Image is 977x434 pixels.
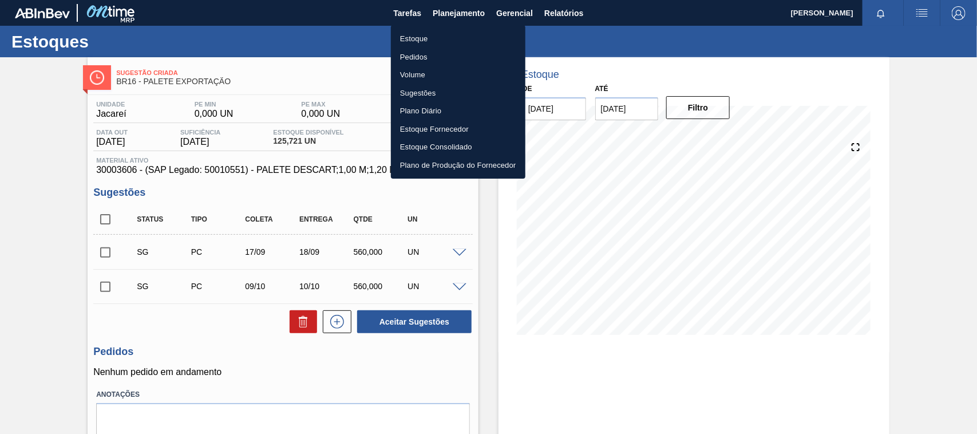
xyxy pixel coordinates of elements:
a: Pedidos [391,48,525,66]
a: Volume [391,66,525,84]
a: Sugestões [391,84,525,102]
a: Plano de Produção do Fornecedor [391,156,525,175]
a: Plano Diário [391,102,525,120]
a: Estoque Fornecedor [391,120,525,139]
a: Estoque [391,30,525,48]
a: Estoque Consolidado [391,138,525,156]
